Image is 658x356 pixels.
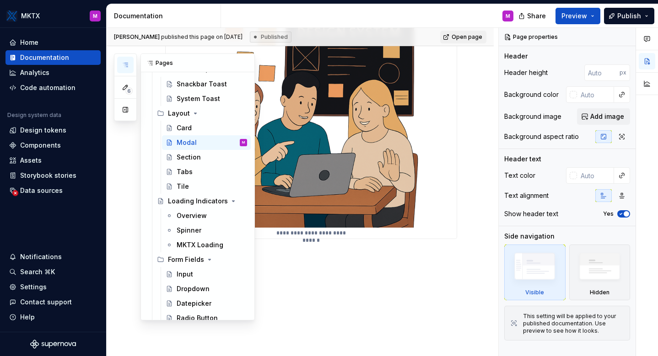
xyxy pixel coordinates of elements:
[20,38,38,47] div: Home
[590,289,609,296] div: Hidden
[114,11,217,21] div: Documentation
[504,171,535,180] div: Text color
[603,210,614,218] label: Yes
[162,238,251,252] a: MKTX Loading
[201,7,421,228] img: 0c495cc5-9b5a-4ed7-8cc8-5c83d31ced81.png
[177,167,193,176] div: Tabs
[504,232,555,241] div: Side navigation
[162,208,251,223] a: Overview
[20,186,63,195] div: Data sources
[504,244,566,300] div: Visible
[504,154,541,164] div: Header text
[93,12,97,20] div: M
[30,340,76,349] svg: Supernova Logo
[177,94,220,103] div: System Toast
[5,265,101,279] button: Search ⌘K
[504,209,558,218] div: Show header text
[162,223,251,238] a: Spinner
[5,123,101,138] a: Design tokens
[584,64,620,81] input: Auto
[504,191,549,200] div: Text alignment
[20,298,72,307] div: Contact support
[20,313,35,322] div: Help
[577,108,630,125] button: Add image
[162,267,251,282] a: Input
[177,240,223,250] div: MKTX Loading
[590,112,624,121] span: Add image
[114,33,160,40] span: [PERSON_NAME]
[162,77,251,91] a: Snackbar Toast
[452,33,482,41] span: Open page
[7,112,61,119] div: Design system data
[620,69,626,76] p: px
[177,153,201,162] div: Section
[504,112,561,121] div: Background image
[168,255,204,264] div: Form Fields
[168,197,228,206] div: Loading Indicators
[5,168,101,183] a: Storybook stories
[504,68,548,77] div: Header height
[177,138,197,147] div: Modal
[5,65,101,80] a: Analytics
[162,91,251,106] a: System Toast
[561,11,587,21] span: Preview
[20,171,76,180] div: Storybook stories
[20,53,69,62] div: Documentation
[604,8,654,24] button: Publish
[250,32,291,43] div: Published
[504,52,528,61] div: Header
[114,33,243,41] span: published this page on [DATE]
[20,282,47,292] div: Settings
[5,35,101,50] a: Home
[527,11,546,21] span: Share
[523,313,624,335] div: This setting will be applied to your published documentation. Use preview to see how it looks.
[177,284,210,293] div: Dropdown
[577,86,614,103] input: Auto
[5,153,101,168] a: Assets
[5,183,101,198] a: Data sources
[153,194,251,208] a: Loading Indicators
[21,11,40,21] div: MKTX
[20,83,76,92] div: Code automation
[168,109,190,118] div: Layout
[5,138,101,153] a: Components
[177,270,193,279] div: Input
[556,8,600,24] button: Preview
[5,295,101,309] button: Contact support
[617,11,641,21] span: Publish
[177,123,192,133] div: Card
[177,299,211,308] div: Datepicker
[20,252,62,261] div: Notifications
[2,6,104,26] button: MKTXM
[177,313,218,323] div: Radio Button
[162,150,251,165] a: Section
[242,138,245,147] div: M
[5,280,101,294] a: Settings
[162,282,251,296] a: Dropdown
[5,310,101,324] button: Help
[141,54,254,72] div: Pages
[5,80,101,95] a: Code automation
[5,250,101,264] button: Notifications
[506,12,510,20] div: M
[162,121,251,135] a: Card
[177,80,227,89] div: Snackbar Toast
[20,141,61,150] div: Components
[153,106,251,121] div: Layout
[162,179,251,194] a: Tile
[5,50,101,65] a: Documentation
[153,252,251,267] div: Form Fields
[162,311,251,325] a: Radio Button
[20,126,66,135] div: Design tokens
[6,11,17,21] img: 6599c211-2218-4379-aa47-474b768e6477.png
[162,165,251,179] a: Tabs
[440,31,486,43] a: Open page
[20,68,49,77] div: Analytics
[525,289,544,296] div: Visible
[514,8,552,24] button: Share
[177,211,207,220] div: Overview
[162,296,251,311] a: Datepicker
[177,226,201,235] div: Spinner
[125,87,133,95] span: 6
